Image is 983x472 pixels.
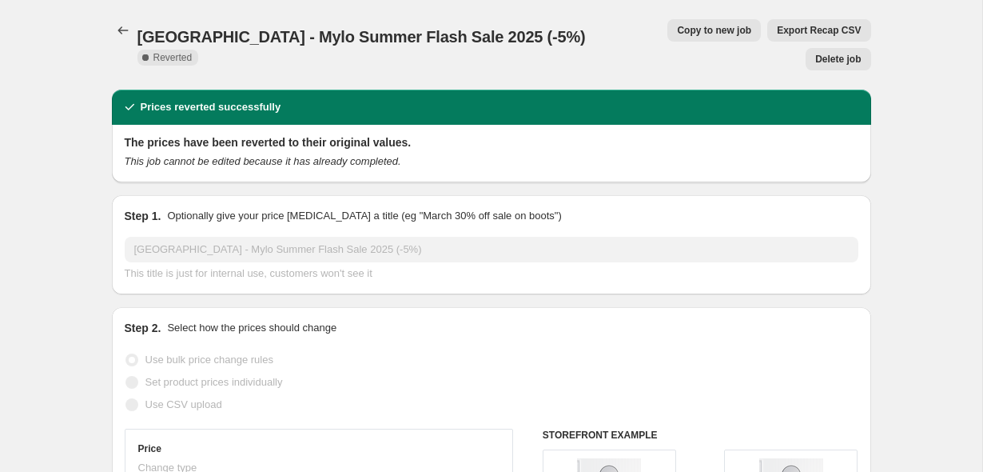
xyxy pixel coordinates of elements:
span: This title is just for internal use, customers won't see it [125,267,372,279]
h2: Step 2. [125,320,161,336]
h2: The prices have been reverted to their original values. [125,134,858,150]
button: Export Recap CSV [767,19,870,42]
span: Export Recap CSV [777,24,861,37]
p: Optionally give your price [MEDICAL_DATA] a title (eg "March 30% off sale on boots") [167,208,561,224]
i: This job cannot be edited because it has already completed. [125,155,401,167]
span: Use CSV upload [145,398,222,410]
h2: Step 1. [125,208,161,224]
span: Use bulk price change rules [145,354,273,366]
span: Set product prices individually [145,376,283,388]
span: Delete job [815,53,861,66]
input: 30% off holiday sale [125,237,858,262]
button: Delete job [806,48,870,70]
span: Copy to new job [677,24,751,37]
h3: Price [138,442,161,455]
button: Copy to new job [667,19,761,42]
h2: Prices reverted successfully [141,99,281,115]
span: [GEOGRAPHIC_DATA] - Mylo Summer Flash Sale 2025 (-5%) [137,28,586,46]
span: Reverted [153,51,193,64]
p: Select how the prices should change [167,320,336,336]
button: Price change jobs [112,19,134,42]
h6: STOREFRONT EXAMPLE [543,429,858,442]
